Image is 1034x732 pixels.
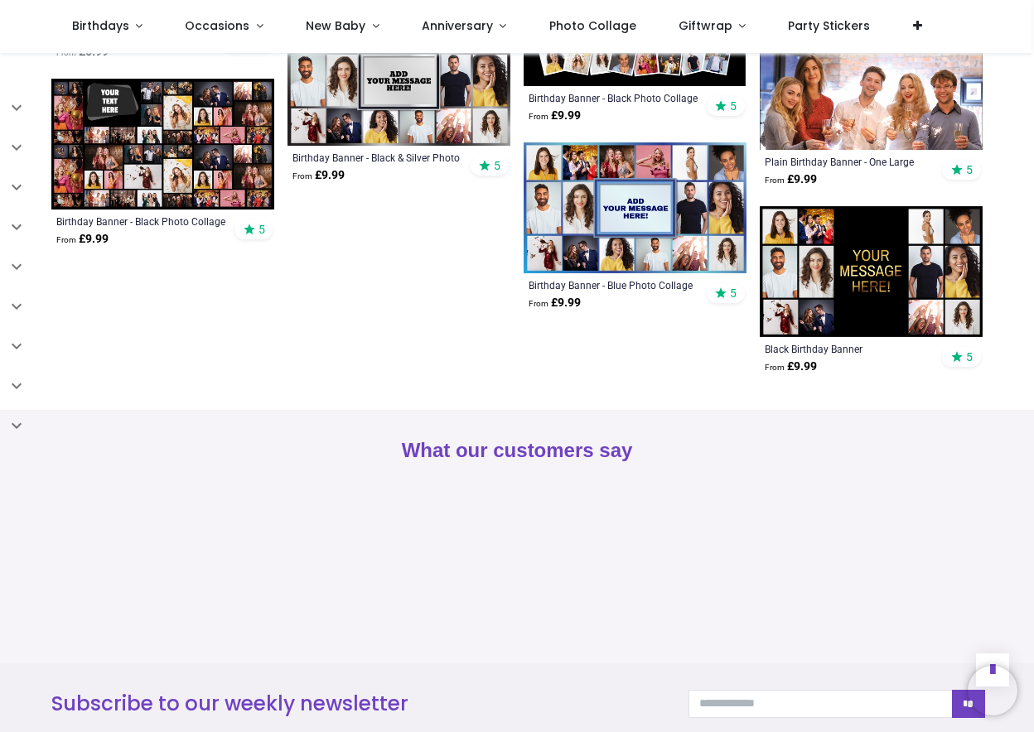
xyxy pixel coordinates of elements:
[56,235,76,244] span: From
[765,359,817,375] strong: £ 9.99
[292,171,312,181] span: From
[529,295,581,311] strong: £ 9.99
[549,17,636,34] span: Photo Collage
[966,162,973,177] span: 5
[292,151,462,164] a: Birthday Banner - Black & Silver Photo Collage
[760,206,983,337] img: Personalised Black Birthday Backdrop Banner - 12 Photo Upload
[524,142,747,273] img: Personalised Birthday Backdrop Banner - Blue Photo Collage - 16 Photo Upload
[760,19,983,150] img: Personalised Plain Birthday Backdrop Banner - One Large Photo - Add Text
[679,17,732,34] span: Giftwrap
[51,690,664,718] h3: Subscribe to our weekly newsletter
[765,171,817,188] strong: £ 9.99
[765,363,785,372] span: From
[730,286,737,301] span: 5
[529,108,581,124] strong: £ 9.99
[788,17,870,34] span: Party Stickers
[185,17,249,34] span: Occasions
[730,99,737,113] span: 5
[422,17,493,34] span: Anniversary
[56,231,109,248] strong: £ 9.99
[292,167,345,184] strong: £ 9.99
[51,79,274,209] img: Personalised Birthday Backdrop Banner - Black Photo Collage - Add Text & 48 Photo
[529,299,548,308] span: From
[258,222,265,237] span: 5
[968,666,1017,715] iframe: Brevo live chat
[765,176,785,185] span: From
[51,436,982,465] h2: What our customers say
[765,342,935,355] a: Black Birthday Banner
[56,214,226,228] a: Birthday Banner - Black Photo Collage
[72,17,129,34] span: Birthdays
[765,155,935,168] a: Plain Birthday Banner - One Large Photo
[494,158,500,173] span: 5
[529,91,698,104] a: Birthday Banner - Black Photo Collage
[529,112,548,121] span: From
[306,17,365,34] span: New Baby
[287,15,510,146] img: Personalised Birthday Backdrop Banner - Black & Silver Photo Collage - 16 Photo Upload
[966,349,973,364] span: 5
[529,278,698,291] a: Birthday Banner - Blue Photo Collage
